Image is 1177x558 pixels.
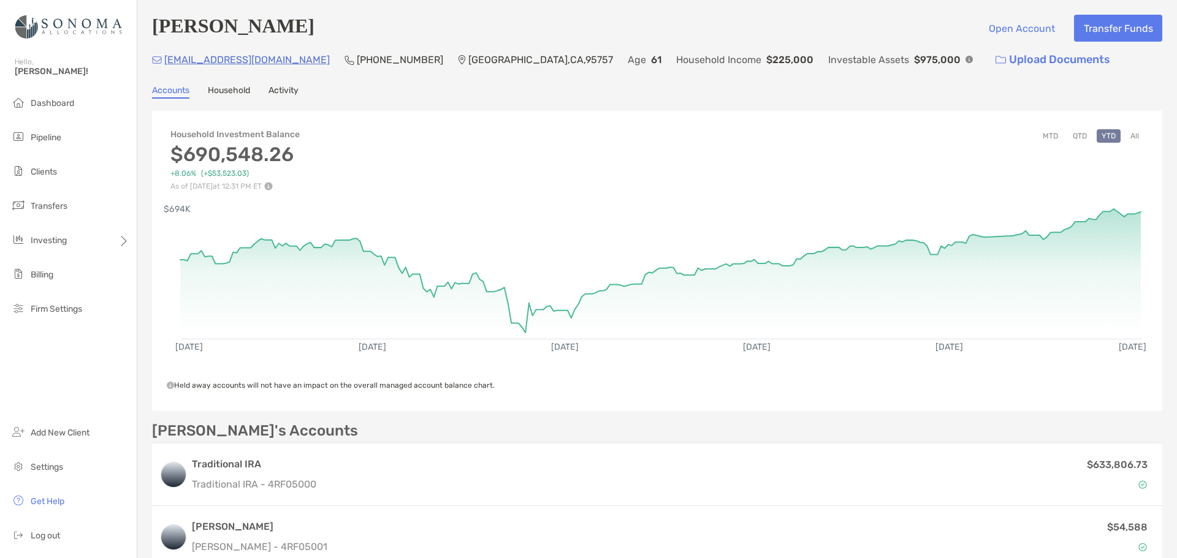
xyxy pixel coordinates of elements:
p: [GEOGRAPHIC_DATA] , CA , 95757 [468,52,613,67]
a: Household [208,85,250,99]
img: transfers icon [11,198,26,213]
a: Activity [269,85,299,99]
img: logo account [161,525,186,549]
span: Get Help [31,496,64,507]
text: $694K [164,204,191,214]
span: +8.06% [170,169,196,178]
img: button icon [996,56,1006,64]
p: [EMAIL_ADDRESS][DOMAIN_NAME] [164,52,330,67]
button: All [1126,129,1144,143]
img: Account Status icon [1138,480,1147,489]
span: Investing [31,235,67,246]
img: Location Icon [458,55,466,65]
img: Phone Icon [345,55,354,65]
img: logout icon [11,527,26,542]
p: [PERSON_NAME] - 4RF05001 [192,539,327,554]
img: clients icon [11,164,26,178]
img: Performance Info [264,182,273,190]
img: billing icon [11,266,26,281]
text: [DATE] [743,342,771,352]
p: As of [DATE] at 12:31 PM ET [170,182,300,190]
p: 61 [651,52,661,67]
span: Billing [31,270,53,280]
text: [DATE] [1119,342,1146,352]
p: $633,806.73 [1087,457,1148,472]
text: [DATE] [175,342,203,352]
img: firm-settings icon [11,301,26,315]
p: Traditional IRA - 4RF05000 [192,477,316,492]
img: Info Icon [966,56,973,63]
span: (+$53,523.03) [201,169,249,178]
span: Firm Settings [31,304,82,314]
p: [PERSON_NAME]'s Accounts [152,423,358,439]
h3: $690,548.26 [170,143,300,166]
button: Open Account [979,15,1064,42]
p: $225,000 [766,52,813,67]
img: add_new_client icon [11,424,26,439]
button: MTD [1038,129,1063,143]
text: [DATE] [551,342,579,352]
span: Add New Client [31,428,90,438]
img: dashboard icon [11,95,26,110]
p: [PHONE_NUMBER] [357,52,443,67]
img: settings icon [11,459,26,473]
span: [PERSON_NAME]! [15,66,129,77]
span: Settings [31,462,63,472]
span: Log out [31,530,60,541]
img: investing icon [11,232,26,247]
a: Accounts [152,85,189,99]
p: $975,000 [914,52,961,67]
h4: [PERSON_NAME] [152,15,314,42]
text: [DATE] [359,342,386,352]
span: Pipeline [31,132,61,143]
img: logo account [161,462,186,487]
button: Transfer Funds [1074,15,1162,42]
span: Dashboard [31,98,74,108]
button: QTD [1068,129,1092,143]
span: Held away accounts will not have an impact on the overall managed account balance chart. [167,381,495,390]
p: Investable Assets [828,52,909,67]
img: pipeline icon [11,129,26,144]
a: Upload Documents [988,47,1118,73]
p: $54,588 [1107,519,1148,535]
p: Age [628,52,646,67]
h3: Traditional IRA [192,457,316,472]
img: Zoe Logo [15,5,122,49]
h3: [PERSON_NAME] [192,519,327,534]
span: Transfers [31,201,67,211]
img: Account Status icon [1138,543,1147,551]
text: [DATE] [935,342,963,352]
button: YTD [1097,129,1121,143]
img: get-help icon [11,493,26,508]
h4: Household Investment Balance [170,129,300,140]
span: Clients [31,167,57,177]
img: Email Icon [152,56,162,64]
p: Household Income [676,52,761,67]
